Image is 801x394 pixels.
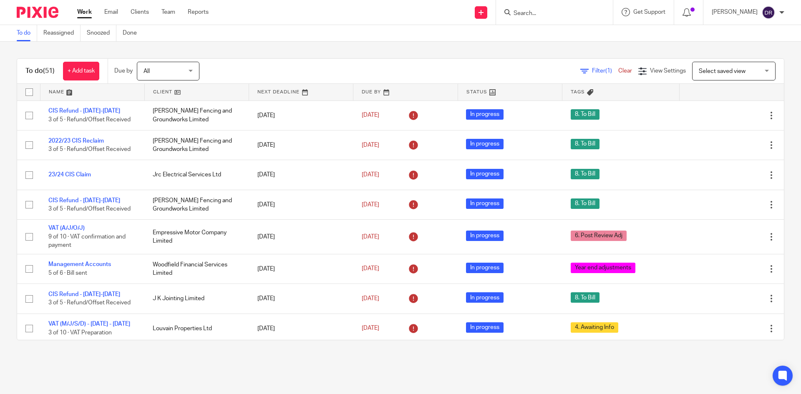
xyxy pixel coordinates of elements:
span: 3 of 5 · Refund/Offset Received [48,206,131,212]
td: [DATE] [249,160,353,190]
span: Filter [592,68,618,74]
span: 8. To Bill [571,169,599,179]
span: View Settings [650,68,686,74]
span: [DATE] [362,326,379,331]
a: Email [104,8,118,16]
span: In progress [466,263,504,273]
td: [PERSON_NAME] Fencing and Groundworks Limited [144,190,249,219]
span: 8. To Bill [571,198,599,209]
span: [DATE] [362,296,379,301]
span: 3 of 5 · Refund/Offset Received [48,117,131,123]
span: 8. To Bill [571,139,599,149]
span: [DATE] [362,172,379,178]
span: 4. Awaiting Info [571,322,618,333]
input: Search [513,10,588,18]
span: 8. To Bill [571,109,599,120]
a: Management Accounts [48,261,111,267]
td: Jrc Electrical Services Ltd [144,160,249,190]
a: CIS Refund - [DATE]-[DATE] [48,198,120,203]
td: [DATE] [249,130,353,160]
span: In progress [466,292,504,303]
a: Team [161,8,175,16]
a: 2022/23 CIS Reclaim [48,138,104,144]
a: VAT (A/J/O/J) [48,225,85,231]
a: 23/24 CIS Claim [48,172,91,178]
img: svg%3E [762,6,775,19]
td: Louvain Properties Ltd [144,314,249,343]
span: [DATE] [362,266,379,272]
span: Get Support [633,9,665,15]
a: Clear [618,68,632,74]
img: Pixie [17,7,58,18]
td: [DATE] [249,190,353,219]
span: In progress [466,139,504,149]
td: [PERSON_NAME] Fencing and Groundworks Limited [144,130,249,160]
span: 9 of 10 · VAT confirmation and payment [48,234,126,248]
span: 5 of 6 · Bill sent [48,270,87,276]
td: [DATE] [249,284,353,314]
a: Done [123,25,143,41]
td: Woodfield Financial Services Limited [144,254,249,284]
span: (51) [43,68,55,74]
td: J K Jointing Limited [144,284,249,314]
span: 6. Post Review Adj [571,231,627,241]
span: In progress [466,198,504,209]
span: In progress [466,169,504,179]
span: 3 of 5 · Refund/Offset Received [48,300,131,306]
a: Clients [131,8,149,16]
span: 3 of 10 · VAT Preparation [48,330,112,336]
a: CIS Refund - [DATE]-[DATE] [48,291,120,297]
a: Reassigned [43,25,81,41]
a: CIS Refund - [DATE]-[DATE] [48,108,120,114]
td: [DATE] [249,100,353,130]
span: All [144,68,150,74]
td: [DATE] [249,254,353,284]
span: [DATE] [362,142,379,148]
a: To do [17,25,37,41]
span: [DATE] [362,113,379,118]
a: + Add task [63,62,99,80]
span: (1) [605,68,612,74]
span: 3 of 5 · Refund/Offset Received [48,146,131,152]
span: 8. To Bill [571,292,599,303]
p: [PERSON_NAME] [712,8,758,16]
a: Reports [188,8,209,16]
span: [DATE] [362,202,379,208]
td: [DATE] [249,314,353,343]
span: Year end adjustments [571,263,635,273]
span: [DATE] [362,234,379,240]
td: [DATE] [249,220,353,254]
span: Select saved view [699,68,746,74]
span: In progress [466,322,504,333]
span: Tags [571,90,585,94]
td: [PERSON_NAME] Fencing and Groundworks Limited [144,100,249,130]
span: In progress [466,109,504,120]
a: Snoozed [87,25,116,41]
a: Work [77,8,92,16]
p: Due by [114,67,133,75]
h1: To do [25,67,55,75]
a: VAT (M/J/S/D) - [DATE] - [DATE] [48,321,130,327]
td: Empressive Motor Company Limited [144,220,249,254]
span: In progress [466,231,504,241]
